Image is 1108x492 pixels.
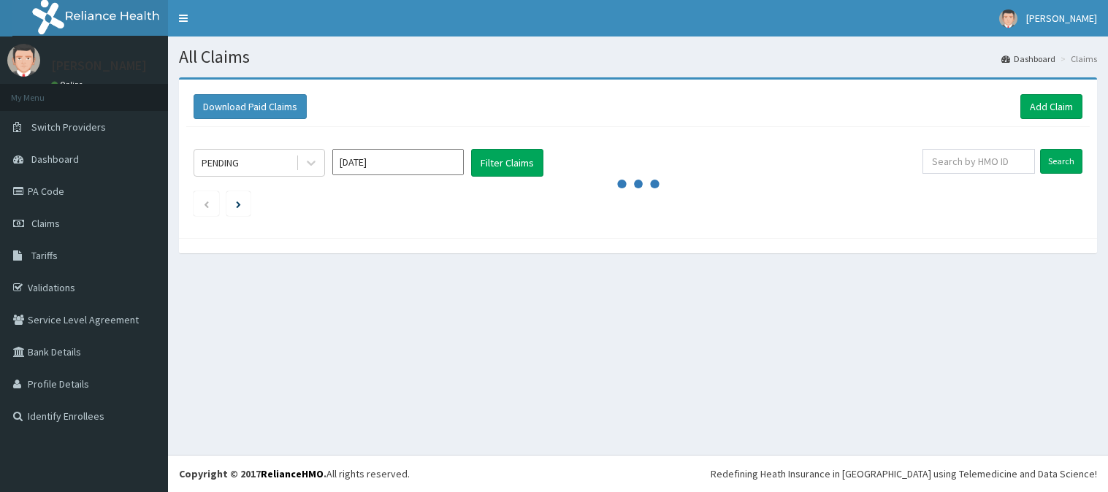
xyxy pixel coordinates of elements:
[31,217,60,230] span: Claims
[332,149,464,175] input: Select Month and Year
[711,466,1097,481] div: Redefining Heath Insurance in [GEOGRAPHIC_DATA] using Telemedicine and Data Science!
[1026,12,1097,25] span: [PERSON_NAME]
[51,80,86,90] a: Online
[1040,149,1082,174] input: Search
[31,120,106,134] span: Switch Providers
[179,467,326,480] strong: Copyright © 2017 .
[202,155,239,170] div: PENDING
[999,9,1017,28] img: User Image
[31,249,58,262] span: Tariffs
[7,44,40,77] img: User Image
[168,455,1108,492] footer: All rights reserved.
[616,162,660,206] svg: audio-loading
[51,59,147,72] p: [PERSON_NAME]
[31,153,79,166] span: Dashboard
[179,47,1097,66] h1: All Claims
[1020,94,1082,119] a: Add Claim
[236,197,241,210] a: Next page
[1057,53,1097,65] li: Claims
[922,149,1035,174] input: Search by HMO ID
[471,149,543,177] button: Filter Claims
[203,197,210,210] a: Previous page
[1001,53,1055,65] a: Dashboard
[194,94,307,119] button: Download Paid Claims
[261,467,324,480] a: RelianceHMO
